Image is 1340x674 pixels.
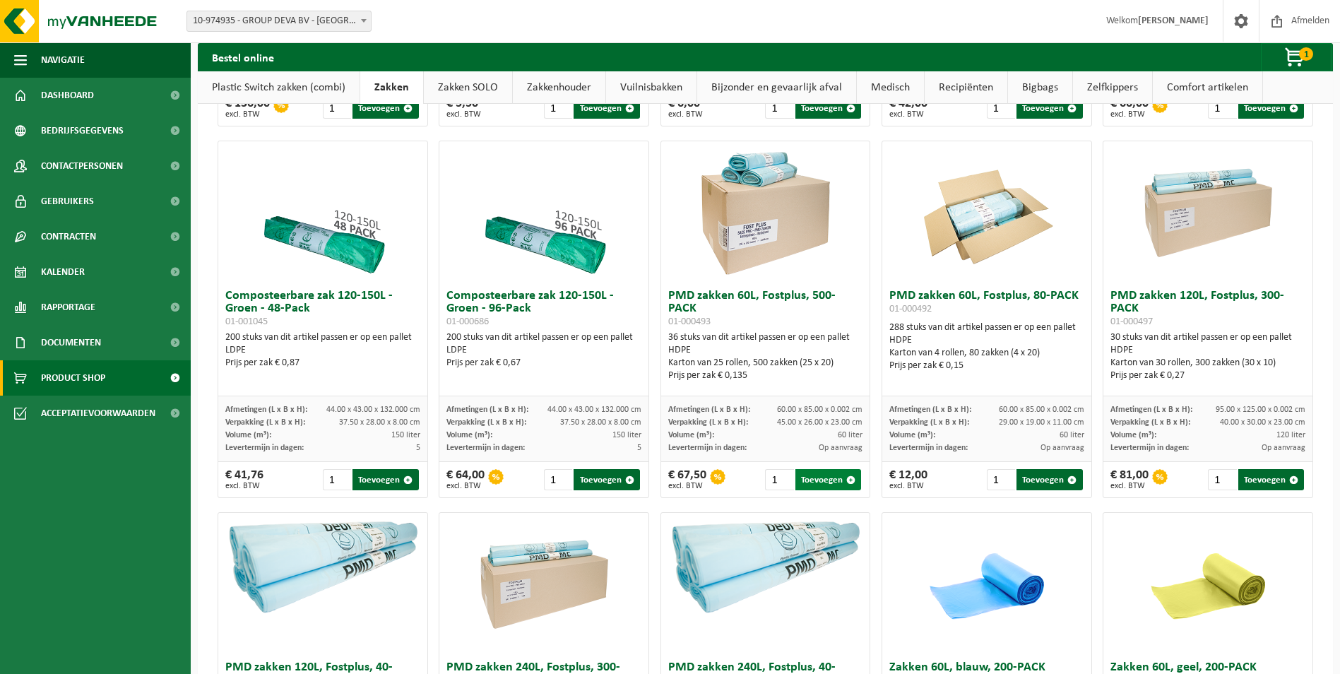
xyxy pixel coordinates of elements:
[777,418,862,427] span: 45.00 x 26.00 x 23.00 cm
[765,469,793,490] input: 1
[1016,469,1082,490] button: Toevoegen
[1110,369,1305,382] div: Prijs per zak € 0,27
[225,431,271,439] span: Volume (m³):
[668,97,703,119] div: € 6,00
[1110,331,1305,382] div: 30 stuks van dit artikel passen er op een pallet
[1153,71,1262,104] a: Comfort artikelen
[661,513,870,617] img: 01-000531
[668,431,714,439] span: Volume (m³):
[889,469,927,490] div: € 12,00
[41,360,105,396] span: Product Shop
[446,110,481,119] span: excl. BTW
[446,418,526,427] span: Verpakking (L x B x H):
[1073,71,1152,104] a: Zelfkippers
[819,444,862,452] span: Op aanvraag
[41,290,95,325] span: Rapportage
[668,290,863,328] h3: PMD zakken 60L, Fostplus, 500-PACK
[339,418,420,427] span: 37.50 x 28.00 x 8.00 cm
[606,71,696,104] a: Vuilnisbakken
[1238,469,1304,490] button: Toevoegen
[889,290,1084,318] h3: PMD zakken 60L, Fostplus, 80-PACK
[41,42,85,78] span: Navigatie
[889,418,969,427] span: Verpakking (L x B x H):
[612,431,641,439] span: 150 liter
[668,469,706,490] div: € 67,50
[41,113,124,148] span: Bedrijfsgegevens
[925,71,1007,104] a: Recipiënten
[218,513,427,617] img: 01-000496
[697,71,856,104] a: Bijzonder en gevaarlijk afval
[668,317,711,327] span: 01-000493
[252,141,393,283] img: 01-001045
[326,406,420,414] span: 44.00 x 43.00 x 132.000 cm
[889,444,968,452] span: Levertermijn in dagen:
[1216,406,1305,414] span: 95.00 x 125.00 x 0.002 cm
[916,141,1057,283] img: 01-000492
[547,406,641,414] span: 44.00 x 43.00 x 132.000 cm
[446,444,525,452] span: Levertermijn in dagen:
[187,11,371,31] span: 10-974935 - GROUP DEVA BV - WERVIK
[41,254,85,290] span: Kalender
[999,418,1084,427] span: 29.00 x 19.00 x 11.00 cm
[446,406,528,414] span: Afmetingen (L x B x H):
[446,331,641,369] div: 200 stuks van dit artikel passen er op een pallet
[446,431,492,439] span: Volume (m³):
[999,406,1084,414] span: 60.00 x 85.00 x 0.002 cm
[889,406,971,414] span: Afmetingen (L x B x H):
[889,482,927,490] span: excl. BTW
[1138,16,1209,26] strong: [PERSON_NAME]
[1110,97,1149,119] div: € 66,00
[1110,418,1190,427] span: Verpakking (L x B x H):
[668,482,706,490] span: excl. BTW
[1208,97,1236,119] input: 1
[446,97,481,119] div: € 5,50
[777,406,862,414] span: 60.00 x 85.00 x 0.002 cm
[560,418,641,427] span: 37.50 x 28.00 x 8.00 cm
[889,347,1084,360] div: Karton van 4 rollen, 80 zakken (4 x 20)
[1261,43,1332,71] button: 1
[225,290,420,328] h3: Composteerbare zak 120-150L - Groen - 48-Pack
[513,71,605,104] a: Zakkenhouder
[225,482,263,490] span: excl. BTW
[1137,141,1279,283] img: 01-000497
[1016,97,1082,119] button: Toevoegen
[225,344,420,357] div: LDPE
[574,97,639,119] button: Toevoegen
[1238,97,1304,119] button: Toevoegen
[857,71,924,104] a: Medisch
[694,141,836,283] img: 01-000493
[446,290,641,328] h3: Composteerbare zak 120-150L - Groen - 96-Pack
[889,334,1084,347] div: HDPE
[225,317,268,327] span: 01-001045
[41,184,94,219] span: Gebruikers
[41,325,101,360] span: Documenten
[637,444,641,452] span: 5
[1110,482,1149,490] span: excl. BTW
[1110,431,1156,439] span: Volume (m³):
[1110,290,1305,328] h3: PMD zakken 120L, Fostplus, 300-PACK
[446,482,485,490] span: excl. BTW
[186,11,372,32] span: 10-974935 - GROUP DEVA BV - WERVIK
[765,97,793,119] input: 1
[446,317,489,327] span: 01-000686
[225,469,263,490] div: € 41,76
[225,444,304,452] span: Levertermijn in dagen:
[1110,357,1305,369] div: Karton van 30 rollen, 300 zakken (30 x 10)
[1110,344,1305,357] div: HDPE
[1276,431,1305,439] span: 120 liter
[1208,469,1236,490] input: 1
[889,97,927,119] div: € 42,00
[889,431,935,439] span: Volume (m³):
[916,513,1057,654] img: 01-001016
[668,444,747,452] span: Levertermijn in dagen:
[446,357,641,369] div: Prijs per zak € 0,67
[668,369,863,382] div: Prijs per zak € 0,135
[987,469,1015,490] input: 1
[838,431,862,439] span: 60 liter
[1110,469,1149,490] div: € 81,00
[668,418,748,427] span: Verpakking (L x B x H):
[1137,513,1279,654] img: 01-000544
[323,469,351,490] input: 1
[795,469,861,490] button: Toevoegen
[668,110,703,119] span: excl. BTW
